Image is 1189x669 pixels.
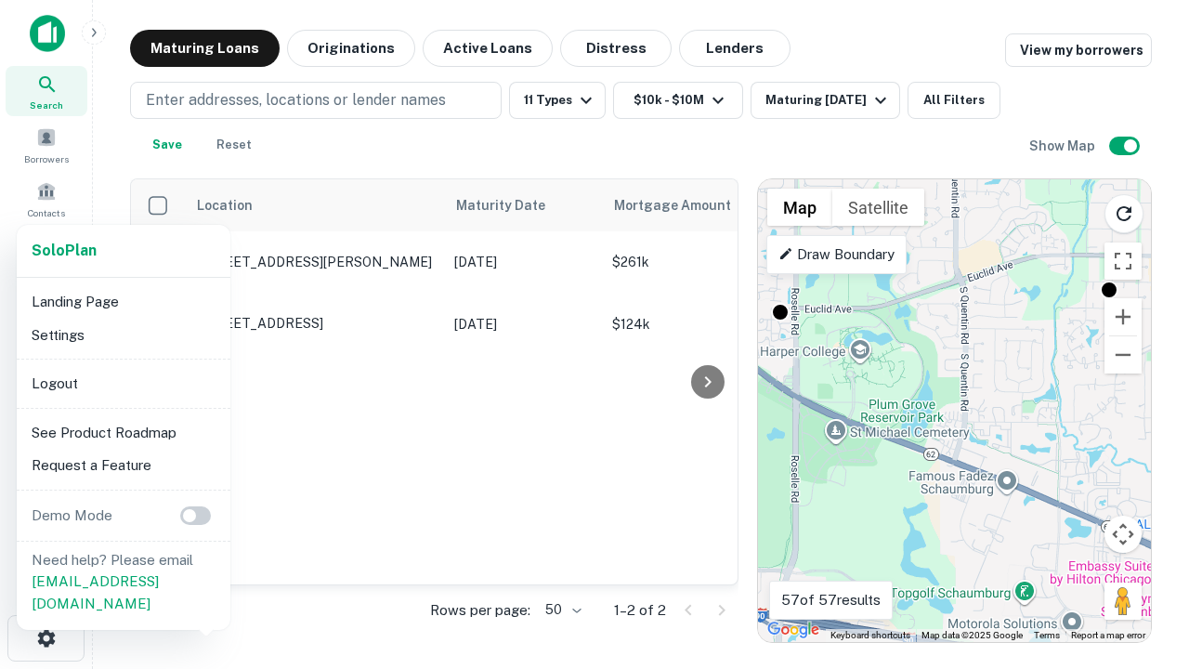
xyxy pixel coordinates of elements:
[24,505,120,527] p: Demo Mode
[1096,461,1189,550] iframe: Chat Widget
[24,416,223,450] li: See Product Roadmap
[32,240,97,262] a: SoloPlan
[24,449,223,482] li: Request a Feature
[32,242,97,259] strong: Solo Plan
[32,549,216,615] p: Need help? Please email
[32,573,159,611] a: [EMAIL_ADDRESS][DOMAIN_NAME]
[24,285,223,319] li: Landing Page
[24,367,223,400] li: Logout
[24,319,223,352] li: Settings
